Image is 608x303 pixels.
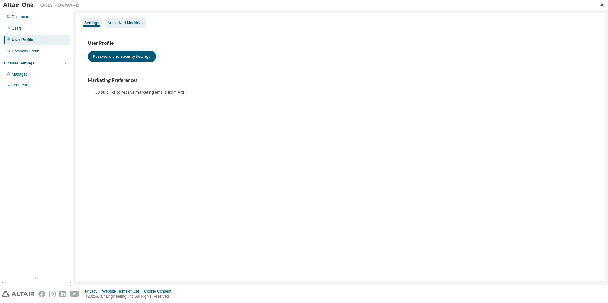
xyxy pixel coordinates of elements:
div: Company Profile [12,49,40,54]
label: I would like to receive marketing emails from Altair [95,89,189,96]
div: License Settings [4,61,34,66]
h3: Marketing Preferences [88,77,593,84]
img: linkedin.svg [59,291,66,297]
p: © 2025 Altair Engineering, Inc. All Rights Reserved. [85,294,175,299]
div: Dashboard [12,14,31,19]
div: Privacy [85,289,102,294]
img: instagram.svg [49,291,56,297]
div: Settings [84,20,99,25]
img: altair_logo.svg [2,291,35,297]
div: Cookie Consent [144,289,175,294]
div: Website Terms of Use [102,289,144,294]
img: Altair One [3,2,83,8]
div: User Profile [12,37,33,42]
h3: User Profile [88,40,593,46]
button: Password and Security Settings [88,51,156,62]
img: youtube.svg [70,291,79,297]
img: facebook.svg [38,291,45,297]
div: Managed [12,72,28,77]
div: Authorized Machines [107,20,143,25]
div: On Prem [12,83,27,88]
div: Users [12,26,22,31]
